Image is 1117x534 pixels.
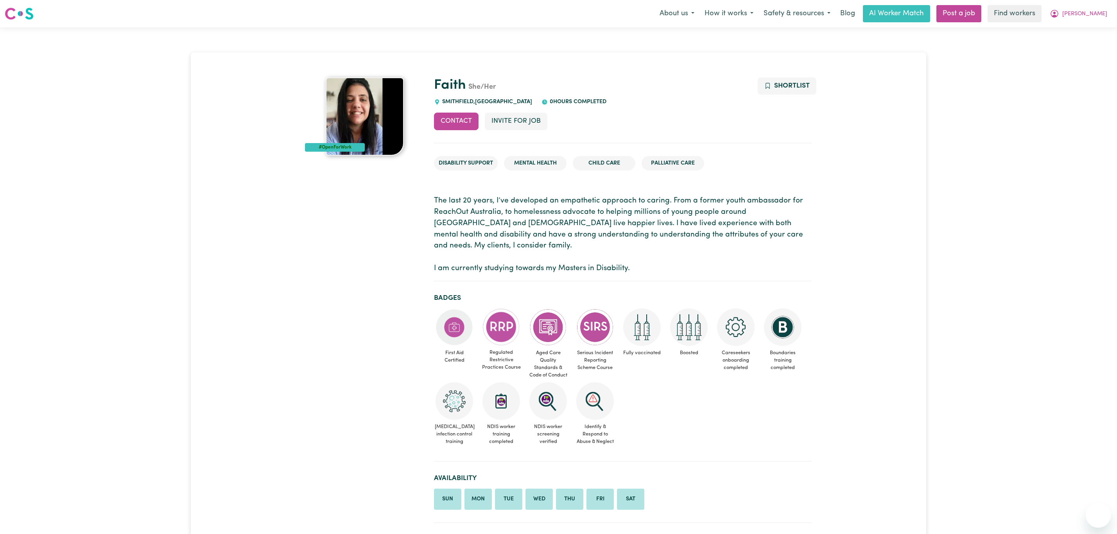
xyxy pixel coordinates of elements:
[575,420,615,449] span: Identify & Respond to Abuse & Neglect
[434,420,475,449] span: [MEDICAL_DATA] infection control training
[464,489,492,510] li: Available on Monday
[434,113,479,130] button: Contact
[434,195,812,274] p: The last 20 years, I’ve developed an empathetic approach to caring. From a former youth ambassado...
[836,5,860,22] a: Blog
[436,382,473,420] img: CS Academy: COVID-19 Infection Control Training course completed
[988,5,1042,22] a: Find workers
[1086,503,1111,528] iframe: Button to launch messaging window, conversation in progress
[715,346,756,375] span: Careseekers onboarding completed
[622,346,662,360] span: Fully vaccinated
[576,308,614,346] img: CS Academy: Serious Incident Reporting Scheme course completed
[326,77,404,156] img: Faith
[434,156,498,171] li: Disability Support
[434,79,466,92] a: Faith
[556,489,583,510] li: Available on Thursday
[762,346,803,375] span: Boundaries training completed
[617,489,644,510] li: Available on Saturday
[699,5,758,22] button: How it works
[466,84,496,91] span: She/Her
[5,5,34,23] a: Careseekers logo
[440,99,532,105] span: SMITHFIELD , [GEOGRAPHIC_DATA]
[863,5,930,22] a: AI Worker Match
[1045,5,1112,22] button: My Account
[485,113,547,130] button: Invite for Job
[529,382,567,420] img: NDIS Worker Screening Verified
[548,99,606,105] span: 0 hours completed
[481,346,522,375] span: Regulated Restrictive Practices Course
[495,489,522,510] li: Available on Tuesday
[482,382,520,420] img: CS Academy: Introduction to NDIS Worker Training course completed
[434,294,812,302] h2: Badges
[758,5,836,22] button: Safety & resources
[669,346,709,360] span: Boosted
[305,143,365,152] div: #OpenForWork
[670,308,708,346] img: Care and support worker has received booster dose of COVID-19 vaccination
[434,474,812,482] h2: Availability
[482,308,520,346] img: CS Academy: Regulated Restrictive Practices course completed
[434,346,475,367] span: First Aid Certified
[586,489,614,510] li: Available on Friday
[436,308,473,346] img: Care and support worker has completed First Aid Certification
[504,156,567,171] li: Mental Health
[528,420,568,449] span: NDIS worker screening verified
[623,308,661,346] img: Care and support worker has received 2 doses of COVID-19 vaccine
[529,308,567,346] img: CS Academy: Aged Care Quality Standards & Code of Conduct course completed
[481,420,522,449] span: NDIS worker training completed
[642,156,704,171] li: Palliative care
[936,5,981,22] a: Post a job
[5,7,34,21] img: Careseekers logo
[575,346,615,375] span: Serious Incident Reporting Scheme Course
[1062,10,1107,18] span: [PERSON_NAME]
[573,156,635,171] li: Child care
[528,346,568,382] span: Aged Care Quality Standards & Code of Conduct
[525,489,553,510] li: Available on Wednesday
[434,489,461,510] li: Available on Sunday
[758,77,817,95] button: Add to shortlist
[764,308,801,346] img: CS Academy: Boundaries in care and support work course completed
[654,5,699,22] button: About us
[717,308,755,346] img: CS Academy: Careseekers Onboarding course completed
[305,77,425,156] a: Faith's profile picture'#OpenForWork
[774,82,810,89] span: Shortlist
[576,382,614,420] img: CS Academy: Identify & Respond to Abuse & Neglect in Aged & Disability course completed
